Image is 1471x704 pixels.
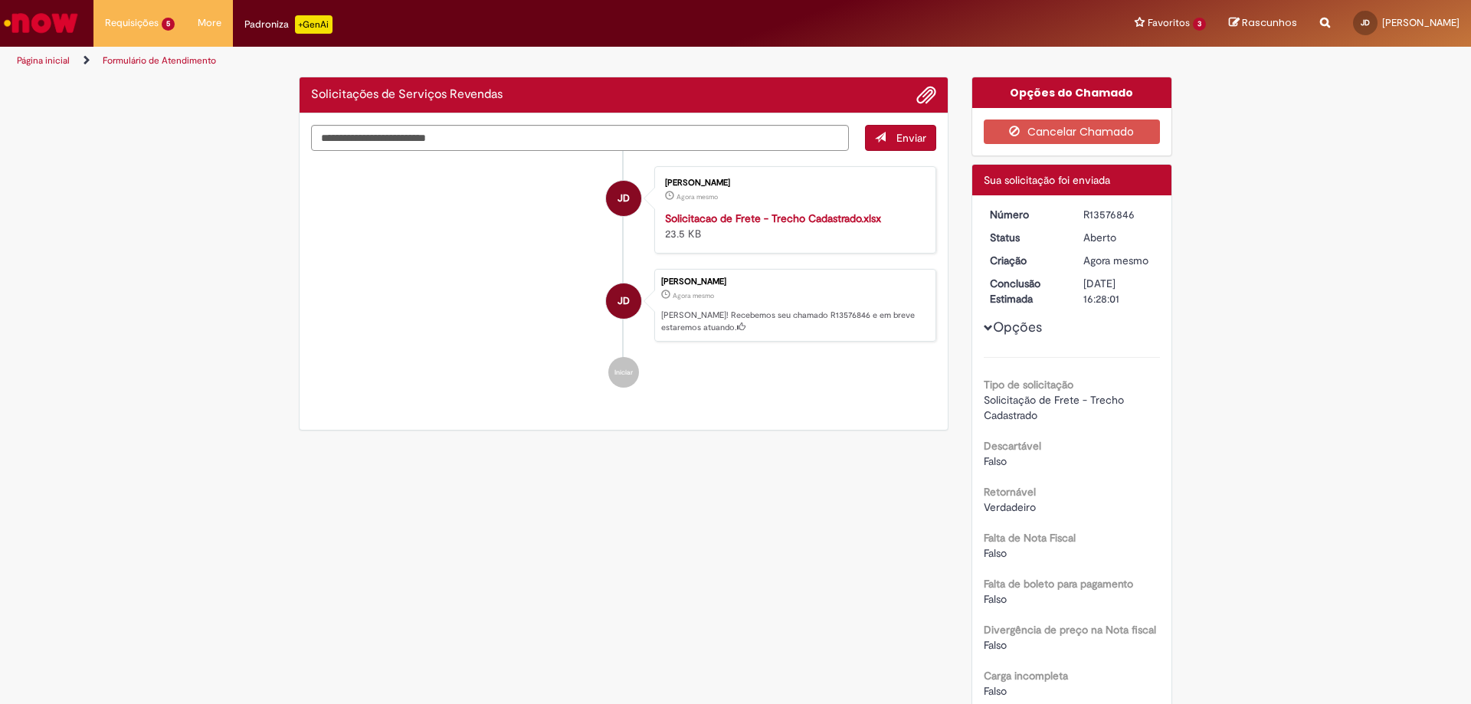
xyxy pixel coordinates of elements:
[311,88,503,102] h2: Solicitações de Serviços Revendas Histórico de tíquete
[978,230,1073,245] dt: Status
[978,207,1073,222] dt: Número
[984,638,1007,652] span: Falso
[916,85,936,105] button: Adicionar anexos
[606,181,641,216] div: Jessica Duarte
[865,125,936,151] button: Enviar
[984,393,1127,422] span: Solicitação de Frete - Trecho Cadastrado
[311,269,936,342] li: Jessica Duarte
[1083,254,1148,267] span: Agora mesmo
[984,684,1007,698] span: Falso
[665,178,920,188] div: [PERSON_NAME]
[978,253,1073,268] dt: Criação
[618,283,630,319] span: JD
[984,669,1068,683] b: Carga incompleta
[1361,18,1370,28] span: JD
[665,211,881,225] a: Solicitacao de Frete - Trecho Cadastrado.xlsx
[311,125,849,151] textarea: Digite sua mensagem aqui...
[618,180,630,217] span: JD
[1193,18,1206,31] span: 3
[162,18,175,31] span: 5
[665,211,920,241] div: 23.5 KB
[244,15,333,34] div: Padroniza
[984,173,1110,187] span: Sua solicitação foi enviada
[661,277,928,287] div: [PERSON_NAME]
[1148,15,1190,31] span: Favoritos
[11,47,969,75] ul: Trilhas de página
[984,454,1007,468] span: Falso
[311,151,936,404] ul: Histórico de tíquete
[972,77,1172,108] div: Opções do Chamado
[1083,230,1155,245] div: Aberto
[673,291,714,300] span: Agora mesmo
[103,54,216,67] a: Formulário de Atendimento
[1382,16,1460,29] span: [PERSON_NAME]
[606,283,641,319] div: Jessica Duarte
[1229,16,1297,31] a: Rascunhos
[17,54,70,67] a: Página inicial
[984,577,1133,591] b: Falta de boleto para pagamento
[1242,15,1297,30] span: Rascunhos
[677,192,718,201] time: 29/09/2025 13:27:54
[1083,276,1155,306] div: [DATE] 16:28:01
[984,500,1036,514] span: Verdadeiro
[1083,207,1155,222] div: R13576846
[984,120,1161,144] button: Cancelar Chamado
[984,439,1041,453] b: Descartável
[2,8,80,38] img: ServiceNow
[984,623,1156,637] b: Divergência de preço na Nota fiscal
[661,309,928,333] p: [PERSON_NAME]! Recebemos seu chamado R13576846 e em breve estaremos atuando.
[984,485,1036,499] b: Retornável
[105,15,159,31] span: Requisições
[978,276,1073,306] dt: Conclusão Estimada
[1083,253,1155,268] div: 29/09/2025 13:27:57
[984,531,1076,545] b: Falta de Nota Fiscal
[673,291,714,300] time: 29/09/2025 13:27:57
[984,592,1007,606] span: Falso
[984,378,1073,391] b: Tipo de solicitação
[896,131,926,145] span: Enviar
[295,15,333,34] p: +GenAi
[1083,254,1148,267] time: 29/09/2025 13:27:57
[198,15,221,31] span: More
[984,546,1007,560] span: Falso
[677,192,718,201] span: Agora mesmo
